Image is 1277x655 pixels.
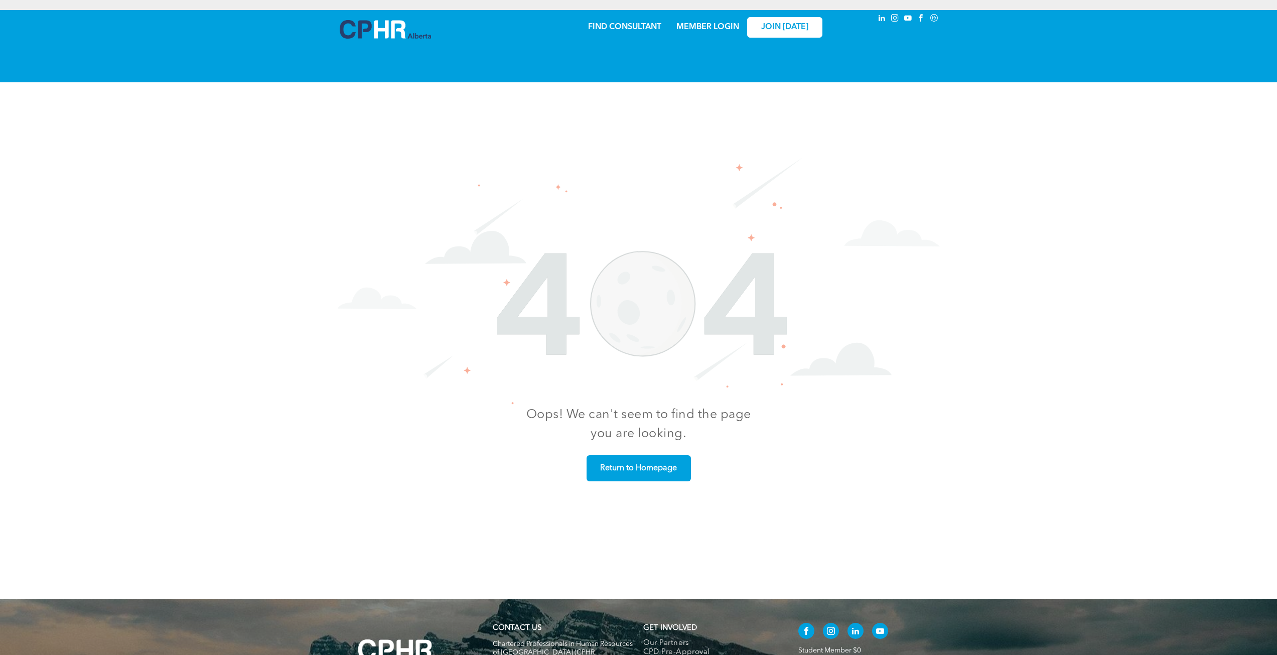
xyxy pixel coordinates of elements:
[526,409,751,440] span: Oops! We can't seem to find the page you are looking.
[747,17,822,38] a: JOIN [DATE]
[676,23,739,31] a: MEMBER LOGIN
[338,158,940,405] img: The number 404 is surrounded by clouds and stars on a white background.
[877,13,888,26] a: linkedin
[588,23,661,31] a: FIND CONSULTANT
[798,623,814,641] a: facebook
[847,623,864,641] a: linkedin
[916,13,927,26] a: facebook
[587,455,691,481] a: Return to Homepage
[761,23,808,32] span: JOIN [DATE]
[929,13,940,26] a: Social network
[643,624,697,632] span: GET INVOLVED
[340,20,431,39] img: A blue and white logo for cp alberta
[872,623,888,641] a: youtube
[643,639,777,648] a: Our Partners
[493,624,541,632] a: CONTACT US
[597,459,680,478] span: Return to Homepage
[798,647,861,654] a: Student Member $0
[823,623,839,641] a: instagram
[903,13,914,26] a: youtube
[890,13,901,26] a: instagram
